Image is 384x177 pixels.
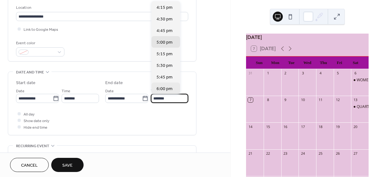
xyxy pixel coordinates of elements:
[248,71,253,76] div: 31
[300,151,305,156] div: 24
[16,80,36,86] div: Start date
[318,124,323,129] div: 18
[62,162,73,169] span: Save
[283,98,288,102] div: 9
[24,26,58,33] span: Link to Google Maps
[318,71,323,76] div: 4
[336,124,340,129] div: 19
[156,74,173,81] span: 5:45 pm
[299,56,315,69] div: Wed
[332,56,348,69] div: Fri
[266,151,270,156] div: 22
[248,98,253,102] div: 7
[353,71,358,76] div: 6
[248,151,253,156] div: 21
[16,88,25,94] span: Date
[156,28,173,34] span: 4:45 pm
[267,56,283,69] div: Mon
[353,124,358,129] div: 20
[156,39,173,46] span: 5:00 pm
[318,98,323,102] div: 11
[24,124,47,131] span: Hide end time
[156,86,173,92] span: 6:00 pm
[51,158,84,172] button: Save
[156,16,173,23] span: 4:30 pm
[266,71,270,76] div: 1
[318,151,323,156] div: 25
[353,98,358,102] div: 13
[283,71,288,76] div: 2
[336,98,340,102] div: 12
[351,78,369,83] div: WOMEN'S DEPT FALL BAZAAR
[266,124,270,129] div: 15
[300,71,305,76] div: 3
[315,56,332,69] div: Thu
[156,62,173,69] span: 5:30 pm
[62,88,70,94] span: Time
[246,34,369,41] div: [DATE]
[16,40,63,46] div: Event color
[248,124,253,129] div: 14
[283,151,288,156] div: 23
[24,111,35,118] span: All day
[353,151,358,156] div: 27
[300,98,305,102] div: 10
[10,158,49,172] button: Cancel
[16,69,44,76] span: Date and time
[266,98,270,102] div: 8
[21,162,38,169] span: Cancel
[283,124,288,129] div: 16
[16,143,49,149] span: Recurring event
[24,118,49,124] span: Show date only
[16,4,187,11] div: Location
[283,56,299,69] div: Tue
[300,124,305,129] div: 17
[156,4,173,11] span: 4:15 pm
[336,151,340,156] div: 26
[105,88,114,94] span: Date
[336,71,340,76] div: 5
[351,104,369,110] div: QUARTERLY MEETING
[156,51,173,57] span: 5:15 pm
[348,56,364,69] div: Sat
[151,88,160,94] span: Time
[105,80,123,86] div: End date
[251,56,267,69] div: Sun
